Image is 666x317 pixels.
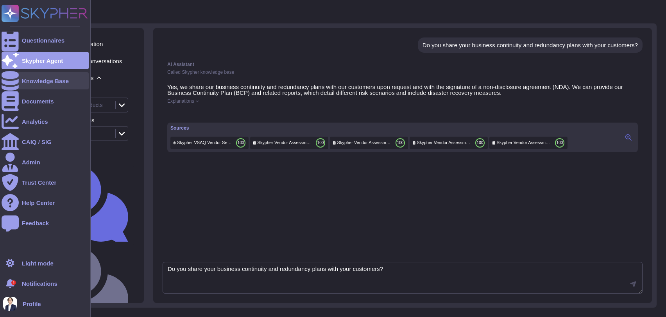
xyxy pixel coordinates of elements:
span: 100 [317,141,324,145]
span: Skypher Vendor Assessment Questionnaire evidence [417,140,472,146]
div: Click to preview/edit this source [489,137,568,149]
a: Feedback [2,214,89,232]
button: Like this response [175,110,181,116]
div: Questionnaires [22,37,64,43]
div: Feedback [22,220,49,226]
span: 100 [397,141,404,145]
div: Click to preview/edit this source [330,137,408,149]
a: Questionnaires [2,32,89,49]
button: Dislike this response [183,110,189,116]
span: Skypher VSAQ Vendor Security Assessment Questionnaire evidence [177,140,233,146]
span: Called Skypher knowledge base [167,69,234,75]
a: Help Center [2,194,89,211]
div: Click to preview/edit this source [410,137,488,149]
a: Admin [2,153,89,171]
div: Documents [22,98,54,104]
div: Filter products [50,89,134,94]
span: 100 [557,141,563,145]
span: Profile [23,301,41,307]
div: Included sources [50,117,134,123]
div: AI Assistant [167,62,638,67]
div: Analytics [22,119,48,125]
div: Click to preview/edit this source [170,137,249,149]
span: 100 [477,141,483,145]
a: Knowledge Base [2,72,89,89]
div: CAIQ / SIG [22,139,52,145]
div: Trust Center [22,180,56,185]
a: CAIQ / SIG [2,133,89,150]
a: Skypher Agent [2,52,89,69]
button: Copy this response [167,110,174,116]
div: 2 [11,280,16,285]
div: Skypher Agent [22,58,63,64]
div: Light mode [22,260,54,266]
span: 100 [238,141,244,145]
div: Help Center [22,200,55,206]
span: Skypher Vendor Assessment Questionnaire evidence [337,140,392,146]
a: Documents [2,93,89,110]
button: user [2,295,23,312]
div: Click to preview/edit this source [250,137,328,149]
a: Trust Center [2,174,89,191]
span: Explanations [167,99,194,103]
div: Admin [22,159,40,165]
a: Analytics [2,113,89,130]
div: Do you share your business continuity and redundancy plans with your customers? [423,42,638,48]
img: user [3,297,17,311]
span: Skypher Vendor Assessment Questionnaire evidence [258,140,313,146]
p: Yes, we share our business continuity and redundancy plans with our customers upon request and wi... [167,84,638,96]
span: Notifications [22,281,57,287]
div: Knowledge Base [22,78,69,84]
div: Sources [170,126,568,130]
button: Click to view sources in the right panel [622,133,635,142]
span: Skypher Vendor Assessment Questionnaire evidence [497,140,552,146]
